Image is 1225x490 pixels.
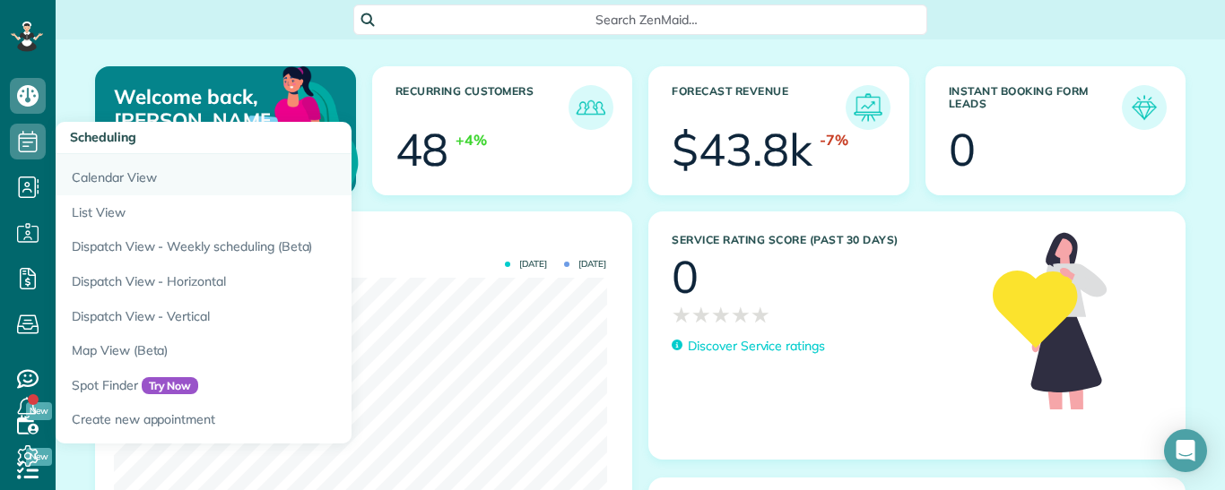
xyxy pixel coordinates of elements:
[114,85,270,133] p: Welcome back, [PERSON_NAME]!
[395,85,569,130] h3: Recurring Customers
[691,299,711,331] span: ★
[188,46,362,219] img: dashboard_welcome-42a62b7d889689a78055ac9021e634bf52bae3f8056760290aed330b23ab8690.png
[56,264,504,299] a: Dispatch View - Horizontal
[142,377,199,395] span: Try Now
[56,333,504,368] a: Map View (Beta)
[56,195,504,230] a: List View
[1126,90,1162,125] img: icon_form_leads-04211a6a04a5b2264e4ee56bc0799ec3eb69b7e499cbb523a139df1d13a81ae0.png
[751,299,770,331] span: ★
[672,254,699,299] div: 0
[118,235,613,251] h3: Actual Revenue this month
[573,90,609,125] img: icon_recurring_customers-cf858462ba22bcd05b5a5880d41d6543d210077de5bb9ebc9590e49fd87d84ed.png
[56,154,504,195] a: Calendar View
[850,90,886,125] img: icon_forecast_revenue-8c13a41c7ed35a8dcfafea3cbb826a0462acb37728057bba2d056411b612bbbe.png
[456,130,487,150] div: +4%
[820,130,848,150] div: -7%
[672,127,812,172] div: $43.8k
[672,234,975,246] h3: Service Rating score (past 30 days)
[949,127,976,172] div: 0
[711,299,731,331] span: ★
[672,299,691,331] span: ★
[56,299,504,334] a: Dispatch View - Vertical
[1164,429,1207,472] div: Open Intercom Messenger
[564,260,606,269] span: [DATE]
[672,337,825,356] a: Discover Service ratings
[56,229,504,264] a: Dispatch View - Weekly scheduling (Beta)
[395,127,449,172] div: 48
[949,85,1123,130] h3: Instant Booking Form Leads
[56,402,504,443] a: Create new appointment
[505,260,547,269] span: [DATE]
[731,299,751,331] span: ★
[688,337,825,356] p: Discover Service ratings
[672,85,846,130] h3: Forecast Revenue
[70,129,136,145] span: Scheduling
[56,368,504,403] a: Spot FinderTry Now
